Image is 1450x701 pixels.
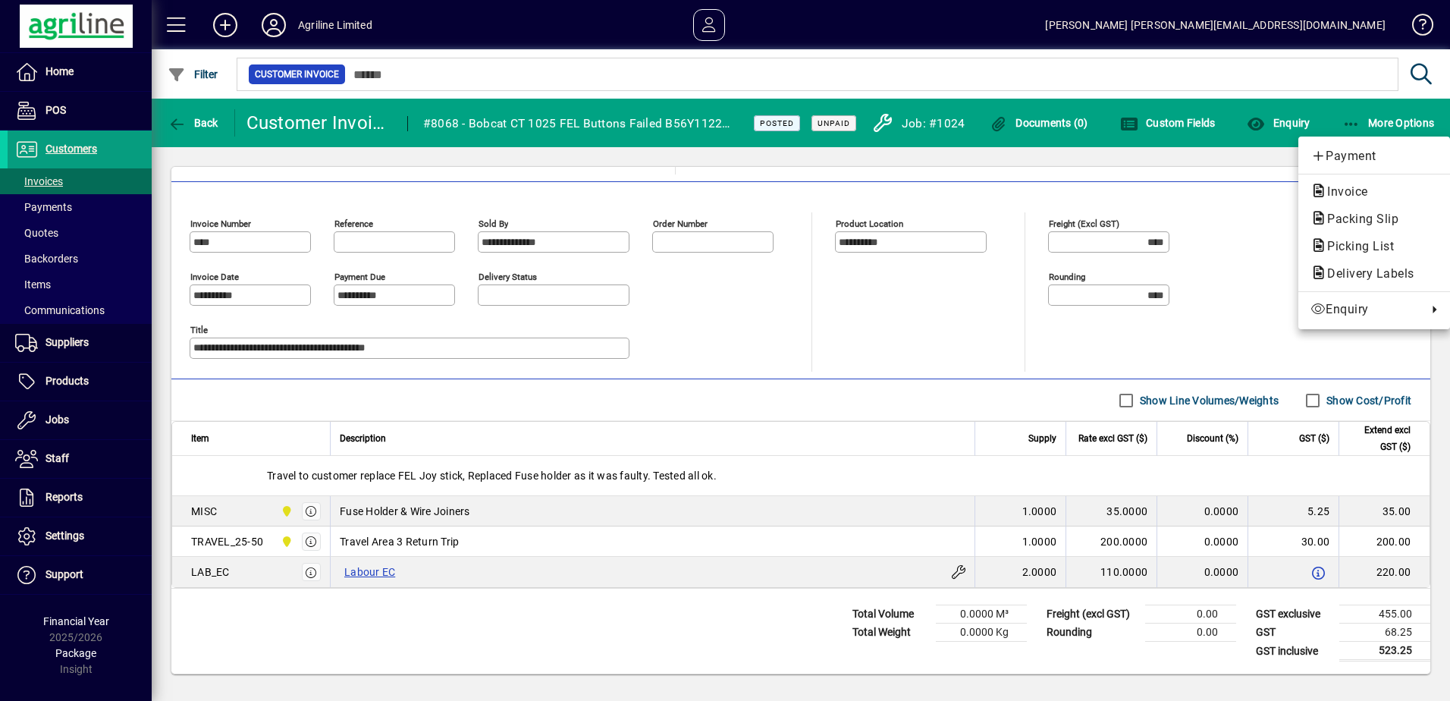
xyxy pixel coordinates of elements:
span: Picking List [1310,239,1401,253]
span: Invoice [1310,184,1376,199]
span: Delivery Labels [1310,266,1422,281]
span: Packing Slip [1310,212,1406,226]
span: Payment [1310,147,1438,165]
span: Enquiry [1310,300,1420,319]
button: Add customer payment [1298,143,1450,170]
